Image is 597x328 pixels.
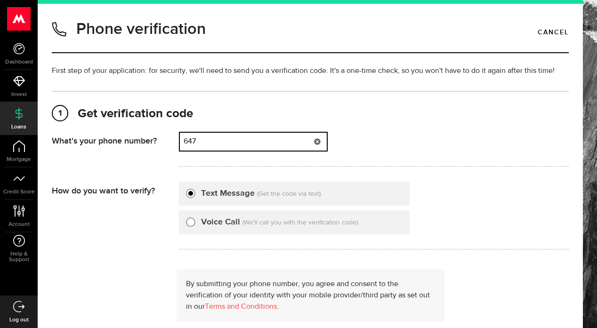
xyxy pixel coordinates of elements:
h1: Phone verification [76,17,206,41]
a: Cancel [538,24,569,40]
div: How do you want to verify? [52,182,179,196]
input: Text Message [186,187,195,197]
label: Voice Call [201,216,240,229]
a: Terms and Conditions [205,303,277,311]
p: First step of your application: for security, we'll need to send you a verification code. It's a ... [52,65,569,77]
div: What's your phone number? [52,132,179,146]
h2: Get verification code [52,106,569,122]
span: 1 [53,106,67,121]
span: (Get the code via text) [257,191,321,197]
label: Text Message [201,187,255,200]
div: By submitting your phone number, you agree and consent to the verification of your identity with ... [177,269,444,322]
input: Voice Call [186,216,195,225]
span: (We'll call you with the verification code) [242,219,358,226]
